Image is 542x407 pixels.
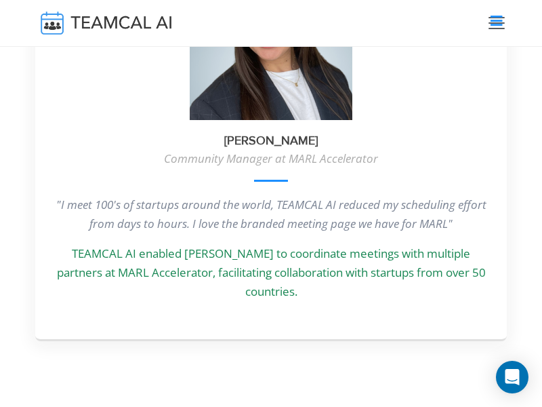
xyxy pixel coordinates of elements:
[56,197,486,231] i: "I meet 100's of startups around the world, TEAMCAL AI reduced my scheduling effort from days to ...
[35,149,507,168] p: Community Manager at MARL Accelerator
[496,361,528,393] div: Open Intercom Messenger
[35,134,507,149] h3: [PERSON_NAME]
[486,13,507,33] button: Toggle navigation
[35,244,507,301] p: TEAMCAL AI enabled [PERSON_NAME] to coordinate meetings with multiple partners at MARL Accelerato...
